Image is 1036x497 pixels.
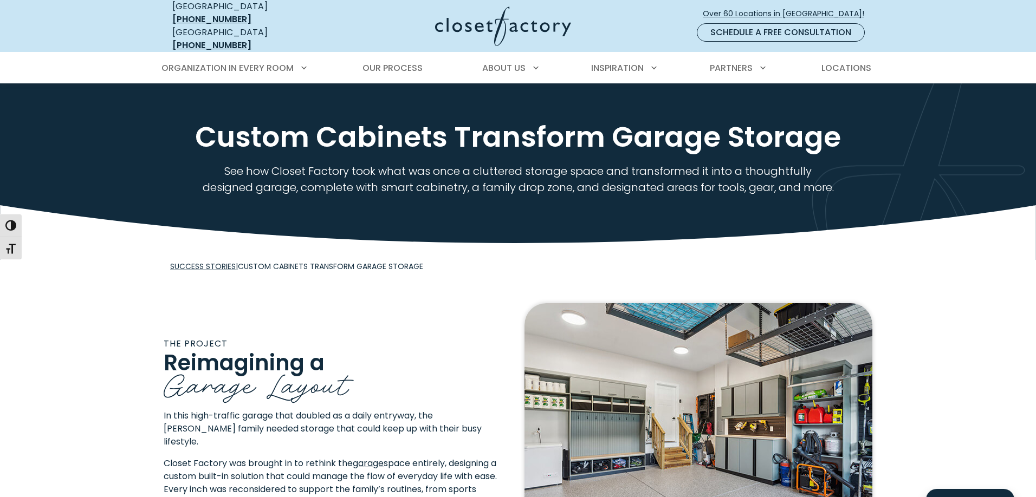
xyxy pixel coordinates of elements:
[821,62,871,74] span: Locations
[161,62,294,74] span: Organization in Every Room
[172,39,251,51] a: [PHONE_NUMBER]
[164,348,325,378] span: Reimagining a
[362,62,423,74] span: Our Process
[200,163,837,195] p: See how Closet Factory took what was once a cluttered storage space and transformed it into a tho...
[164,361,348,404] span: Garage Layout
[353,457,384,469] a: garage
[702,4,873,23] a: Over 60 Locations in [GEOGRAPHIC_DATA]!
[435,6,571,46] img: Closet Factory Logo
[710,62,753,74] span: Partners
[154,53,882,83] nav: Primary Menu
[164,337,501,350] p: The Project
[703,8,873,19] span: Over 60 Locations in [GEOGRAPHIC_DATA]!
[164,409,501,448] p: In this high-traffic garage that doubled as a daily entryway, the [PERSON_NAME] family needed sto...
[170,261,423,272] span: |
[172,26,329,52] div: [GEOGRAPHIC_DATA]
[482,62,526,74] span: About Us
[172,13,251,25] a: [PHONE_NUMBER]
[697,23,865,42] a: Schedule a Free Consultation
[170,261,236,272] a: Success Stories
[238,261,423,272] span: Custom Cabinets Transform Garage Storage
[170,119,866,154] h1: Custom Cabinets Transform Garage Storage
[591,62,644,74] span: Inspiration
